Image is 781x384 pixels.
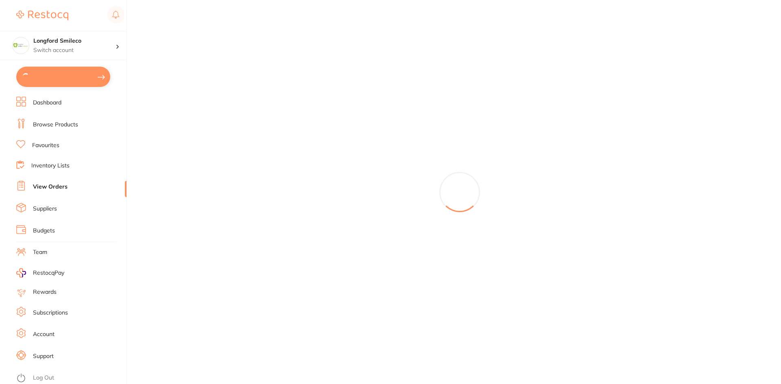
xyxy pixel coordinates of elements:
h4: Longford Smileco [33,37,116,45]
a: Dashboard [33,99,61,107]
a: Inventory Lists [31,162,70,170]
span: RestocqPay [33,269,64,277]
a: Favourites [32,141,59,150]
a: Subscriptions [33,309,68,317]
a: Rewards [33,288,57,296]
img: Longford Smileco [13,37,29,54]
p: Switch account [33,46,116,54]
a: Restocq Logo [16,6,68,25]
img: RestocqPay [16,268,26,278]
a: Support [33,352,54,360]
a: Browse Products [33,121,78,129]
a: Account [33,330,55,338]
a: Suppliers [33,205,57,213]
img: Restocq Logo [16,11,68,20]
a: View Orders [33,183,68,191]
a: Budgets [33,227,55,235]
a: RestocqPay [16,268,64,278]
a: Log Out [33,374,54,382]
a: Team [33,248,47,256]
